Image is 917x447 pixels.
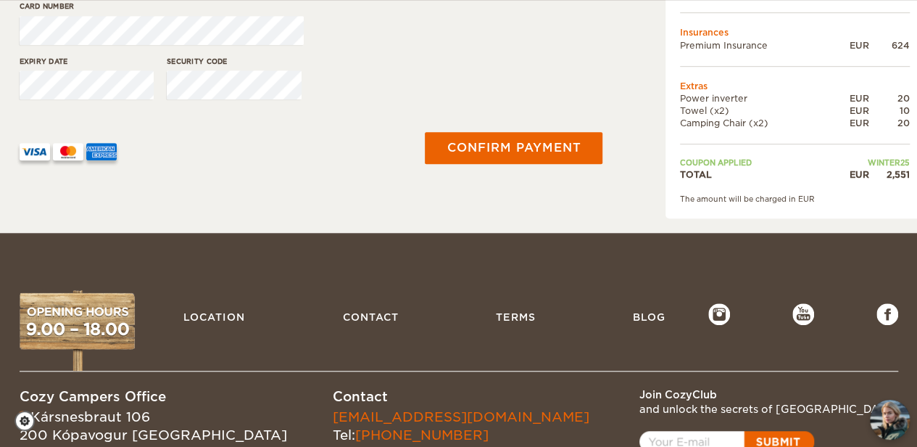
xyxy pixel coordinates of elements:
[870,400,910,440] img: Freyja at Cozy Campers
[333,387,589,406] div: Contact
[680,39,839,52] td: Premium Insurance
[680,104,839,117] td: Towel (x2)
[839,157,910,168] td: WINTER25
[20,1,304,12] label: Card number
[86,143,117,160] img: AMEX
[488,303,542,331] a: Terms
[355,427,489,443] a: [PHONE_NUMBER]
[680,194,910,204] div: The amount will be charged in EUR
[167,56,302,67] label: Security code
[680,26,910,38] td: Insurances
[335,303,405,331] a: Contact
[839,168,869,181] div: EUR
[869,104,910,117] div: 10
[333,409,589,425] a: [EMAIL_ADDRESS][DOMAIN_NAME]
[20,143,50,160] img: VISA
[869,39,910,52] div: 624
[839,104,869,117] div: EUR
[869,168,910,181] div: 2,551
[680,168,839,181] td: TOTAL
[639,402,898,417] div: and unlock the secrets of [GEOGRAPHIC_DATA]
[53,143,83,160] img: mastercard
[14,411,44,431] a: Cookie settings
[680,80,910,92] td: Extras
[639,387,898,402] div: Join CozyClub
[869,92,910,104] div: 20
[20,408,287,445] div: Kársnesbraut 106 200 Kópavogur [GEOGRAPHIC_DATA]
[839,92,869,104] div: EUR
[20,56,154,67] label: Expiry date
[870,400,910,440] button: chat-button
[425,132,602,164] button: Confirm payment
[869,117,910,129] div: 20
[680,117,839,129] td: Camping Chair (x2)
[625,303,672,331] a: Blog
[20,387,287,406] div: Cozy Campers Office
[176,303,252,331] a: Location
[680,157,839,168] td: Coupon applied
[680,92,839,104] td: Power inverter
[839,117,869,129] div: EUR
[839,39,869,52] div: EUR
[333,408,589,445] div: Tel:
